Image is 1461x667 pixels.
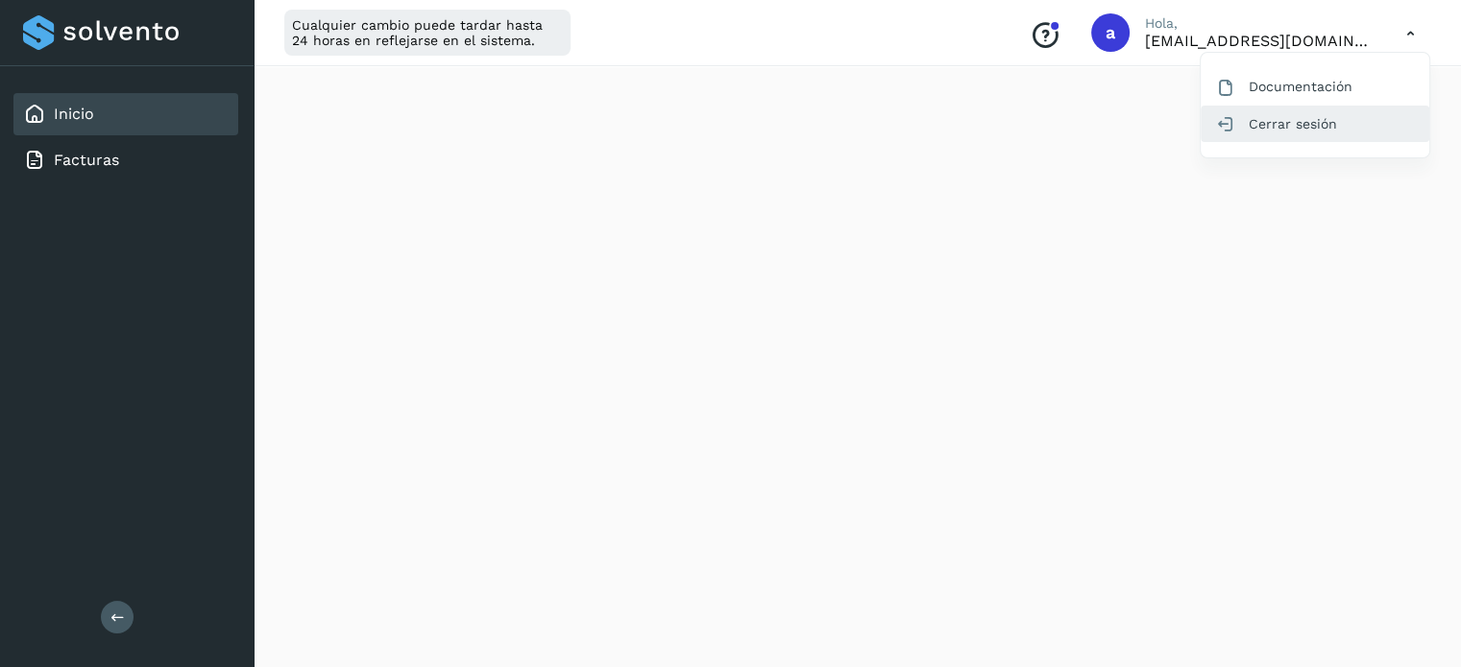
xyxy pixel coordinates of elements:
[13,93,238,135] div: Inicio
[54,105,94,123] a: Inicio
[54,151,119,169] a: Facturas
[13,139,238,181] div: Facturas
[1201,106,1429,142] div: Cerrar sesión
[1201,68,1429,105] div: Documentación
